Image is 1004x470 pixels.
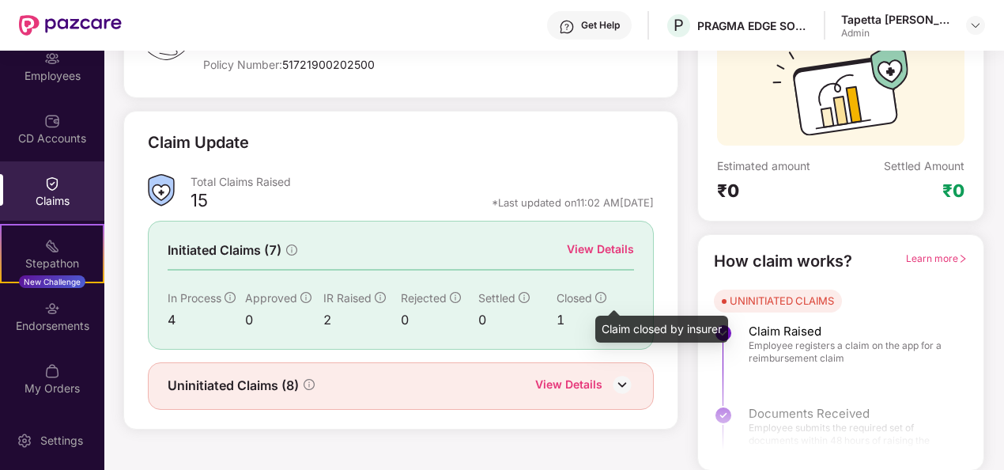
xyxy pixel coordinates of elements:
[245,310,323,330] div: 0
[304,379,315,390] span: info-circle
[191,189,208,216] div: 15
[567,241,634,258] div: View Details
[492,195,654,210] div: *Last updated on 11:02 AM[DATE]
[730,293,834,309] div: UNINITIATED CLAIMS
[749,324,952,339] span: Claim Raised
[717,158,841,173] div: Estimated amount
[375,292,386,303] span: info-circle
[148,131,249,155] div: Claim Update
[36,433,88,449] div: Settings
[401,310,478,330] div: 0
[2,256,103,271] div: Stepathon
[286,244,297,256] span: info-circle
[581,19,620,32] div: Get Help
[450,292,461,303] span: info-circle
[884,158,964,173] div: Settled Amount
[168,241,281,260] span: Initiated Claims (7)
[323,310,401,330] div: 2
[595,292,606,303] span: info-circle
[401,291,447,305] span: Rejected
[557,291,592,305] span: Closed
[595,316,728,343] div: Claim closed by insurer
[148,174,175,207] img: ClaimsSummaryIcon
[519,292,530,303] span: info-circle
[697,18,808,33] div: PRAGMA EDGE SOFTWARE SERVICES PRIVATE LIMITED
[749,339,952,365] span: Employee registers a claim on the app for a reimbursement claim
[44,113,60,129] img: svg+xml;base64,PHN2ZyBpZD0iQ0RfQWNjb3VudHMiIGRhdGEtbmFtZT0iQ0QgQWNjb3VudHMiIHhtbG5zPSJodHRwOi8vd3...
[535,376,602,396] div: View Details
[168,291,221,305] span: In Process
[203,57,504,72] div: Policy Number:
[44,176,60,191] img: svg+xml;base64,PHN2ZyBpZD0iQ2xhaW0iIHhtbG5zPSJodHRwOi8vd3d3LnczLm9yZy8yMDAwL3N2ZyIgd2lkdGg9IjIwIi...
[841,27,952,40] div: Admin
[168,310,245,330] div: 4
[557,310,634,330] div: 1
[958,254,968,263] span: right
[906,252,968,264] span: Learn more
[44,238,60,254] img: svg+xml;base64,PHN2ZyB4bWxucz0iaHR0cDovL3d3dy53My5vcmcvMjAwMC9zdmciIHdpZHRoPSIyMSIgaGVpZ2h0PSIyMC...
[674,16,684,35] span: P
[191,174,654,189] div: Total Claims Raised
[323,291,372,305] span: IR Raised
[168,376,299,396] span: Uninitiated Claims (8)
[300,292,311,303] span: info-circle
[717,180,841,202] div: ₹0
[714,249,852,274] div: How claim works?
[245,291,297,305] span: Approved
[225,292,236,303] span: info-circle
[17,433,32,449] img: svg+xml;base64,PHN2ZyBpZD0iU2V0dGluZy0yMHgyMCIgeG1sbnM9Imh0dHA6Ly93d3cudzMub3JnLzIwMDAvc3ZnIiB3aW...
[478,291,515,305] span: Settled
[44,363,60,379] img: svg+xml;base64,PHN2ZyBpZD0iTXlfT3JkZXJzIiBkYXRhLW5hbWU9Ik15IE9yZGVycyIgeG1sbnM9Imh0dHA6Ly93d3cudz...
[772,47,908,146] img: svg+xml;base64,PHN2ZyB3aWR0aD0iMTcyIiBoZWlnaHQ9IjExMyIgdmlld0JveD0iMCAwIDE3MiAxMTMiIGZpbGw9Im5vbm...
[610,373,634,396] img: DownIcon
[44,301,60,316] img: svg+xml;base64,PHN2ZyBpZD0iRW5kb3JzZW1lbnRzIiB4bWxucz0iaHR0cDovL3d3dy53My5vcmcvMjAwMC9zdmciIHdpZH...
[282,58,375,71] span: 51721900202500
[19,15,122,36] img: New Pazcare Logo
[559,19,575,35] img: svg+xml;base64,PHN2ZyBpZD0iSGVscC0zMngzMiIgeG1sbnM9Imh0dHA6Ly93d3cudzMub3JnLzIwMDAvc3ZnIiB3aWR0aD...
[19,275,85,288] div: New Challenge
[969,19,982,32] img: svg+xml;base64,PHN2ZyBpZD0iRHJvcGRvd24tMzJ4MzIiIHhtbG5zPSJodHRwOi8vd3d3LnczLm9yZy8yMDAwL3N2ZyIgd2...
[44,51,60,66] img: svg+xml;base64,PHN2ZyBpZD0iRW1wbG95ZWVzIiB4bWxucz0iaHR0cDovL3d3dy53My5vcmcvMjAwMC9zdmciIHdpZHRoPS...
[841,12,952,27] div: Tapetta [PERSON_NAME] [PERSON_NAME]
[478,310,556,330] div: 0
[942,180,964,202] div: ₹0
